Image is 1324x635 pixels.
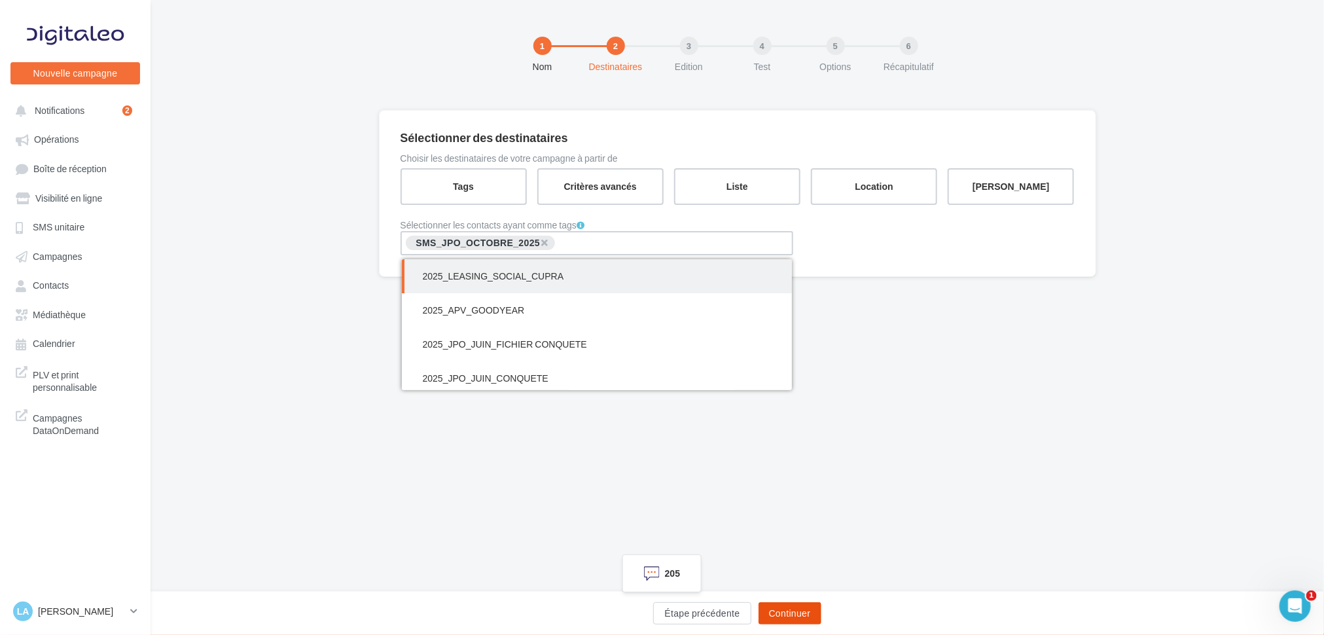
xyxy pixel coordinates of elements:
a: PLV et print personnalisable [8,361,143,399]
a: Visibilité en ligne [8,186,143,209]
span: × [540,236,548,249]
span: 1 [1306,590,1317,601]
div: Test [721,60,804,73]
a: Campagnes DataOnDemand [8,404,143,443]
button: Nouvelle campagne [10,62,140,84]
span: 2025_APV_GOODYEAR [423,304,525,316]
span: SMS_JPO_OCTOBRE_2025 [416,237,541,248]
div: Edition [647,60,731,73]
div: 2 [607,37,625,55]
div: 3 [680,37,698,55]
iframe: Intercom live chat [1279,590,1311,622]
a: Boîte de réception [8,156,143,181]
div: Destinataires [574,60,658,73]
div: Récapitulatif [867,60,951,73]
a: La [PERSON_NAME] [10,599,140,624]
span: Notifications [35,105,84,116]
div: Options [794,60,878,73]
span: 205 [665,568,680,579]
span: Campagnes DataOnDemand [33,409,135,437]
label: Liste [674,168,800,205]
span: Contacts [33,280,69,291]
label: [PERSON_NAME] [948,168,1074,205]
div: 1 [533,37,552,55]
span: Calendrier [33,338,75,350]
label: Critères avancés [537,168,664,205]
label: Location [811,168,937,205]
span: SMS unitaire [33,222,84,233]
a: Contacts [8,273,143,297]
a: Campagnes [8,244,143,268]
label: Tags [401,168,527,205]
input: Rechercher ou sélectionner un tag [556,236,654,251]
span: 2025_JPO_JUIN_CONQUETE [423,372,548,384]
span: PLV et print personnalisable [33,366,135,394]
div: Choisir les destinataires de votre campagne à partir de [401,154,1075,163]
a: Médiathèque [8,302,143,326]
span: Opérations [34,134,79,145]
div: 5 [827,37,845,55]
span: Campagnes [33,251,82,262]
p: [PERSON_NAME] [38,605,125,618]
button: Étape précédente [653,602,751,625]
div: Nom [501,60,584,73]
a: SMS unitaire [8,215,143,238]
span: Médiathèque [33,309,86,320]
a: Calendrier [8,331,143,355]
div: Sélectionner les contacts ayant comme tags [401,221,1075,230]
span: 2025_LEASING_SOCIAL_CUPRA [423,270,564,281]
span: Boîte de réception [33,163,107,174]
span: 2025_JPO_JUIN_FICHIER CONQUETE [423,338,587,350]
div: 2 [122,105,132,116]
span: La [17,605,29,618]
div: Rechercher ou sélectionner un tag [401,231,793,255]
button: Continuer [759,602,821,625]
a: Opérations [8,127,143,151]
div: Sélectionner des destinataires [401,132,1075,143]
span: Visibilité en ligne [35,192,102,204]
div: 6 [900,37,918,55]
div: 4 [753,37,772,55]
button: Notifications 2 [8,98,137,122]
